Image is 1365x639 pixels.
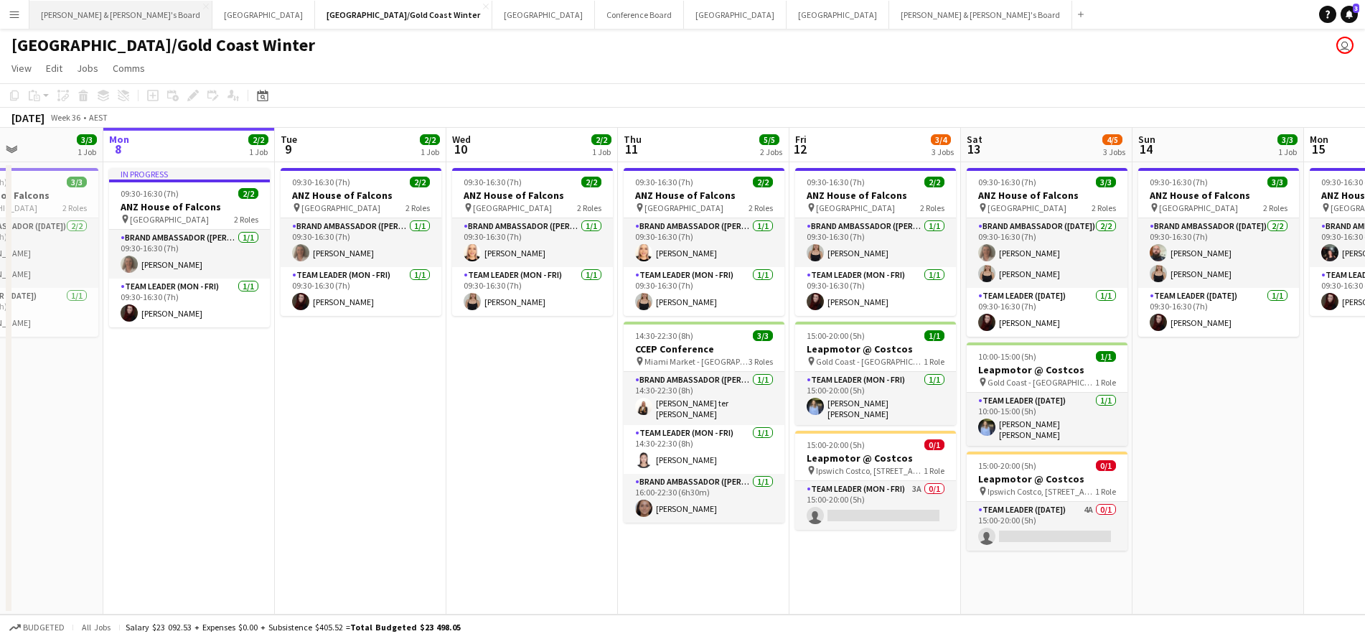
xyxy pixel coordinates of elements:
app-job-card: In progress09:30-16:30 (7h)2/2ANZ House of Falcons [GEOGRAPHIC_DATA]2 RolesBrand Ambassador ([PER... [109,168,270,327]
span: Edit [46,62,62,75]
span: 09:30-16:30 (7h) [1150,177,1208,187]
div: [DATE] [11,111,44,125]
span: Sat [967,133,982,146]
span: 2/2 [238,188,258,199]
h3: ANZ House of Falcons [624,189,784,202]
app-card-role: Brand Ambassador ([PERSON_NAME])1/109:30-16:30 (7h)[PERSON_NAME] [795,218,956,267]
span: Mon [109,133,129,146]
span: Wed [452,133,471,146]
button: [GEOGRAPHIC_DATA] [684,1,787,29]
app-card-role: Brand Ambassador ([PERSON_NAME])1/109:30-16:30 (7h)[PERSON_NAME] [281,218,441,267]
span: 1 Role [924,465,944,476]
a: Edit [40,59,68,78]
app-job-card: 09:30-16:30 (7h)2/2ANZ House of Falcons [GEOGRAPHIC_DATA]2 RolesBrand Ambassador ([PERSON_NAME])1... [281,168,441,316]
div: 1 Job [78,146,96,157]
span: [GEOGRAPHIC_DATA] [644,202,723,213]
app-card-role: Team Leader ([DATE])1/110:00-15:00 (5h)[PERSON_NAME] [PERSON_NAME] [967,393,1127,446]
app-card-role: Brand Ambassador ([PERSON_NAME])1/109:30-16:30 (7h)[PERSON_NAME] [624,218,784,267]
span: Gold Coast - [GEOGRAPHIC_DATA] [988,377,1095,388]
span: 2/2 [420,134,440,145]
span: 2/2 [410,177,430,187]
app-job-card: 10:00-15:00 (5h)1/1Leapmotor @ Costcos Gold Coast - [GEOGRAPHIC_DATA]1 RoleTeam Leader ([DATE])1/... [967,342,1127,446]
app-job-card: 09:30-16:30 (7h)2/2ANZ House of Falcons [GEOGRAPHIC_DATA]2 RolesBrand Ambassador ([PERSON_NAME])1... [795,168,956,316]
span: 8 [107,141,129,157]
span: Comms [113,62,145,75]
span: 09:30-16:30 (7h) [464,177,522,187]
app-card-role: Team Leader (Mon - Fri)1/114:30-22:30 (8h)[PERSON_NAME] [624,425,784,474]
span: [GEOGRAPHIC_DATA] [130,214,209,225]
span: Jobs [77,62,98,75]
span: 14 [1136,141,1155,157]
h3: ANZ House of Falcons [452,189,613,202]
span: Ipswich Costco, [STREET_ADDRESS] [988,486,1095,497]
span: Tue [281,133,297,146]
app-card-role: Team Leader (Mon - Fri)1/109:30-16:30 (7h)[PERSON_NAME] [109,279,270,327]
button: [PERSON_NAME] & [PERSON_NAME]'s Board [889,1,1072,29]
div: 1 Job [421,146,439,157]
span: [GEOGRAPHIC_DATA] [816,202,895,213]
app-card-role: Team Leader (Mon - Fri)1/109:30-16:30 (7h)[PERSON_NAME] [795,267,956,316]
span: All jobs [79,622,113,633]
app-card-role: Team Leader ([DATE])1/109:30-16:30 (7h)[PERSON_NAME] [967,288,1127,337]
h3: ANZ House of Falcons [795,189,956,202]
div: 1 Job [249,146,268,157]
div: In progress [109,168,270,179]
span: 14:30-22:30 (8h) [635,330,693,341]
span: 3/3 [67,177,87,187]
app-job-card: 15:00-20:00 (5h)0/1Leapmotor @ Costcos Ipswich Costco, [STREET_ADDRESS]1 RoleTeam Leader ([DATE])... [967,452,1127,551]
span: Thu [624,133,642,146]
span: 3/3 [77,134,97,145]
app-card-role: Team Leader ([DATE])4A0/115:00-20:00 (5h) [967,502,1127,551]
app-card-role: Brand Ambassador ([DATE])2/209:30-16:30 (7h)[PERSON_NAME][PERSON_NAME] [967,218,1127,288]
button: [GEOGRAPHIC_DATA]/Gold Coast Winter [315,1,492,29]
span: Sun [1138,133,1155,146]
span: [GEOGRAPHIC_DATA] [301,202,380,213]
span: 12 [793,141,807,157]
div: 2 Jobs [760,146,782,157]
span: Mon [1310,133,1328,146]
h3: Leapmotor @ Costcos [795,342,956,355]
app-card-role: Team Leader ([DATE])1/109:30-16:30 (7h)[PERSON_NAME] [1138,288,1299,337]
app-card-role: Team Leader (Mon - Fri)1/115:00-20:00 (5h)[PERSON_NAME] [PERSON_NAME] [795,372,956,425]
div: 09:30-16:30 (7h)3/3ANZ House of Falcons [GEOGRAPHIC_DATA]2 RolesBrand Ambassador ([DATE])2/209:30... [967,168,1127,337]
app-job-card: 15:00-20:00 (5h)1/1Leapmotor @ Costcos Gold Coast - [GEOGRAPHIC_DATA]1 RoleTeam Leader (Mon - Fri... [795,322,956,425]
span: 0/1 [924,439,944,450]
button: [GEOGRAPHIC_DATA] [787,1,889,29]
div: 3 Jobs [1103,146,1125,157]
span: Total Budgeted $23 498.05 [350,622,461,633]
span: 3/4 [931,134,951,145]
h3: ANZ House of Falcons [281,189,441,202]
h3: ANZ House of Falcons [967,189,1127,202]
span: 10:00-15:00 (5h) [978,351,1036,362]
span: 1 Role [924,356,944,367]
app-card-role: Team Leader (Mon - Fri)1/109:30-16:30 (7h)[PERSON_NAME] [452,267,613,316]
span: 2 Roles [62,202,87,213]
span: Gold Coast - [GEOGRAPHIC_DATA] [816,356,924,367]
a: Comms [107,59,151,78]
span: 15:00-20:00 (5h) [807,330,865,341]
span: 15:00-20:00 (5h) [807,439,865,450]
div: 09:30-16:30 (7h)2/2ANZ House of Falcons [GEOGRAPHIC_DATA]2 RolesBrand Ambassador ([PERSON_NAME])1... [624,168,784,316]
a: View [6,59,37,78]
app-job-card: 15:00-20:00 (5h)0/1Leapmotor @ Costcos Ipswich Costco, [STREET_ADDRESS]1 RoleTeam Leader (Mon - F... [795,431,956,530]
button: [PERSON_NAME] & [PERSON_NAME]'s Board [29,1,212,29]
span: 9 [278,141,297,157]
span: 5/5 [759,134,779,145]
app-job-card: 09:30-16:30 (7h)2/2ANZ House of Falcons [GEOGRAPHIC_DATA]2 RolesBrand Ambassador ([PERSON_NAME])1... [452,168,613,316]
button: [GEOGRAPHIC_DATA] [212,1,315,29]
span: 15:00-20:00 (5h) [978,460,1036,471]
button: Budgeted [7,620,67,635]
span: 2 Roles [1263,202,1287,213]
span: 09:30-16:30 (7h) [807,177,865,187]
span: 4/5 [1102,134,1122,145]
app-job-card: 09:30-16:30 (7h)3/3ANZ House of Falcons [GEOGRAPHIC_DATA]2 RolesBrand Ambassador ([DATE])2/209:30... [1138,168,1299,337]
app-card-role: Brand Ambassador ([PERSON_NAME])1/116:00-22:30 (6h30m)[PERSON_NAME] [624,474,784,523]
span: [GEOGRAPHIC_DATA] [473,202,552,213]
app-card-role: Team Leader (Mon - Fri)3A0/115:00-20:00 (5h) [795,481,956,530]
span: 2/2 [248,134,268,145]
